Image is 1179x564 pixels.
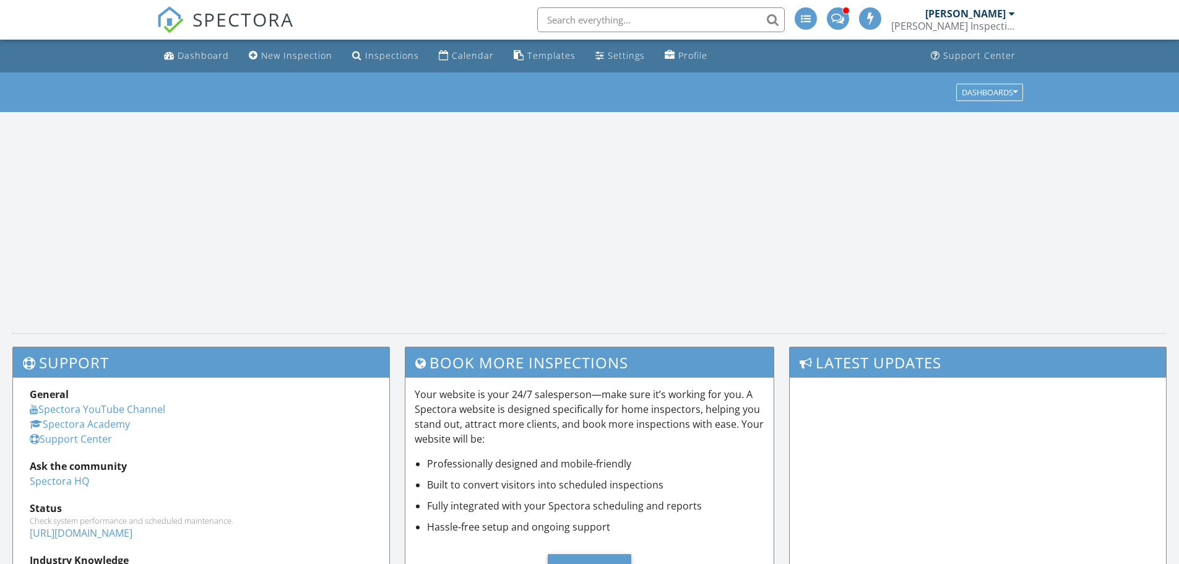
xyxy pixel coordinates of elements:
span: SPECTORA [192,6,294,32]
button: Dashboards [956,84,1023,101]
h3: Support [13,347,389,378]
p: Your website is your 24/7 salesperson—make sure it’s working for you. A Spectora website is desig... [415,387,765,446]
div: [PERSON_NAME] [925,7,1006,20]
a: Company Profile [660,45,712,67]
input: Search everything... [537,7,785,32]
div: Dashboards [962,88,1017,97]
div: Inspections [365,50,419,61]
a: Support Center [926,45,1021,67]
li: Hassle-free setup and ongoing support [427,519,765,534]
a: Settings [590,45,650,67]
div: Settings [608,50,645,61]
a: SPECTORA [157,17,294,43]
div: Profile [678,50,707,61]
div: Morrell Inspection Services, LLC [891,20,1015,32]
h3: Latest Updates [790,347,1166,378]
a: Dashboard [159,45,234,67]
a: [URL][DOMAIN_NAME] [30,526,132,540]
a: Spectora Academy [30,417,130,431]
a: New Inspection [244,45,337,67]
a: Templates [509,45,581,67]
div: Ask the community [30,459,373,474]
li: Built to convert visitors into scheduled inspections [427,477,765,492]
h3: Book More Inspections [405,347,774,378]
div: New Inspection [261,50,332,61]
li: Fully integrated with your Spectora scheduling and reports [427,498,765,513]
img: The Best Home Inspection Software - Spectora [157,6,184,33]
div: Status [30,501,373,516]
div: Dashboard [178,50,229,61]
a: Calendar [434,45,499,67]
a: Spectora YouTube Channel [30,402,165,416]
div: Calendar [452,50,494,61]
div: Check system performance and scheduled maintenance. [30,516,373,526]
div: Templates [527,50,576,61]
li: Professionally designed and mobile-friendly [427,456,765,471]
a: Spectora HQ [30,474,89,488]
div: Support Center [943,50,1016,61]
a: Inspections [347,45,424,67]
strong: General [30,388,69,401]
a: Support Center [30,432,112,446]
